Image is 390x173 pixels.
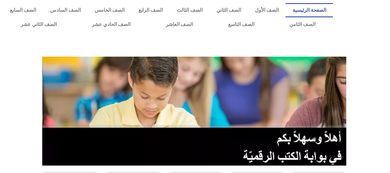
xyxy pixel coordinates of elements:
a: الصف التاسع [211,17,272,32]
a: الصف الحادي عشر [74,17,148,32]
a: الصف الثاني [209,3,248,17]
a: الصف الخامس [88,3,131,17]
a: الصف السادس [43,3,88,17]
a: الصف السابع [3,3,43,17]
a: الصف الثالث [170,3,209,17]
a: الصف العاشر [148,17,211,32]
a: الصف الأول [248,3,285,17]
a: الصف الرابع [131,3,170,17]
a: الصف الثاني عشر [3,17,74,32]
a: الصف الثامن [272,17,333,32]
a: الصفحة الرئيسية [285,3,333,17]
